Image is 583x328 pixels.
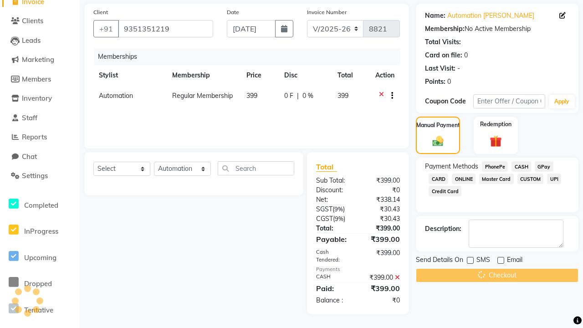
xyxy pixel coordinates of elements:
span: Total [316,162,337,172]
div: Description: [425,224,461,234]
span: Master Card [479,174,514,184]
span: Leads [22,36,41,45]
th: Action [370,65,400,86]
span: ONLINE [452,174,476,184]
a: Reports [2,132,77,143]
span: Marketing [22,55,54,64]
th: Stylist [93,65,167,86]
span: Inventory [22,94,52,102]
a: Members [2,74,77,85]
a: Leads [2,36,77,46]
a: Automation [PERSON_NAME] [447,11,534,20]
input: Search by Name/Mobile/Email/Code [118,20,213,37]
span: 9% [334,205,343,213]
div: ₹399.00 [358,283,407,294]
div: Name: [425,11,445,20]
img: _gift.svg [486,134,505,149]
th: Membership [167,65,241,86]
span: Reports [22,133,47,141]
div: ₹30.43 [358,214,407,224]
span: CARD [429,174,448,184]
div: Sub Total: [309,176,358,185]
label: Invoice Number [307,8,347,16]
span: Clients [22,16,43,25]
span: SGST [316,205,332,213]
div: Cash Tendered: [309,248,358,264]
div: ₹399.00 [358,273,407,282]
span: Upcoming [24,253,56,262]
a: Clients [2,16,77,26]
th: Price [241,65,279,86]
span: Settings [22,171,48,180]
div: Points: [425,77,445,87]
span: Completed [24,201,58,210]
div: No Active Membership [425,24,569,34]
span: Chat [22,152,37,161]
div: Net: [309,195,358,205]
div: ₹30.43 [358,205,407,214]
a: Marketing [2,55,77,65]
span: Email [507,255,522,266]
th: Total [332,65,370,86]
th: Disc [279,65,332,86]
span: SMS [476,255,490,266]
div: ₹0 [358,185,407,195]
div: 0 [447,77,451,87]
div: ₹399.00 [358,248,407,264]
span: Payment Methods [425,162,478,171]
div: ₹0 [358,296,407,305]
span: Staff [22,113,37,122]
a: Settings [2,171,77,181]
div: Coupon Code [425,97,473,106]
span: 399 [338,92,348,100]
span: 0 F [284,91,293,101]
div: ₹399.00 [358,224,407,233]
span: | [297,91,299,101]
span: 0 % [302,91,313,101]
img: _cash.svg [429,135,447,148]
a: Inventory [2,93,77,104]
div: Discount: [309,185,358,195]
button: Apply [549,95,575,108]
span: PhonePe [482,161,508,172]
div: Paid: [309,283,358,294]
span: GPay [535,161,553,172]
div: ₹338.14 [358,195,407,205]
input: Search [218,161,294,175]
div: - [457,64,460,73]
span: InProgress [24,227,58,236]
span: 9% [335,215,343,222]
span: CASH [511,161,531,172]
span: 399 [246,92,257,100]
span: Regular Membership [172,92,233,100]
span: CUSTOM [517,174,544,184]
label: Date [227,8,239,16]
span: Automation [99,92,133,100]
span: CGST [316,215,333,223]
div: ( ) [309,214,358,224]
a: Chat [2,152,77,162]
button: +91 [93,20,119,37]
div: CASH [309,273,358,282]
span: Dropped [24,279,52,288]
div: ₹399.00 [358,234,407,245]
label: Redemption [480,120,511,128]
label: Client [93,8,108,16]
span: Send Details On [416,255,463,266]
div: Membership: [425,24,465,34]
div: Last Visit: [425,64,455,73]
span: Members [22,75,51,83]
div: Card on file: [425,51,462,60]
a: Staff [2,113,77,123]
label: Manual Payment [416,121,460,129]
div: 0 [464,51,468,60]
input: Enter Offer / Coupon Code [473,94,545,108]
div: Total: [309,224,358,233]
div: ( ) [309,205,358,214]
div: Payable: [309,234,358,245]
div: Total Visits: [425,37,461,47]
div: ₹399.00 [358,176,407,185]
span: Credit Card [429,186,461,196]
div: Payments [316,266,400,273]
span: UPI [547,174,561,184]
